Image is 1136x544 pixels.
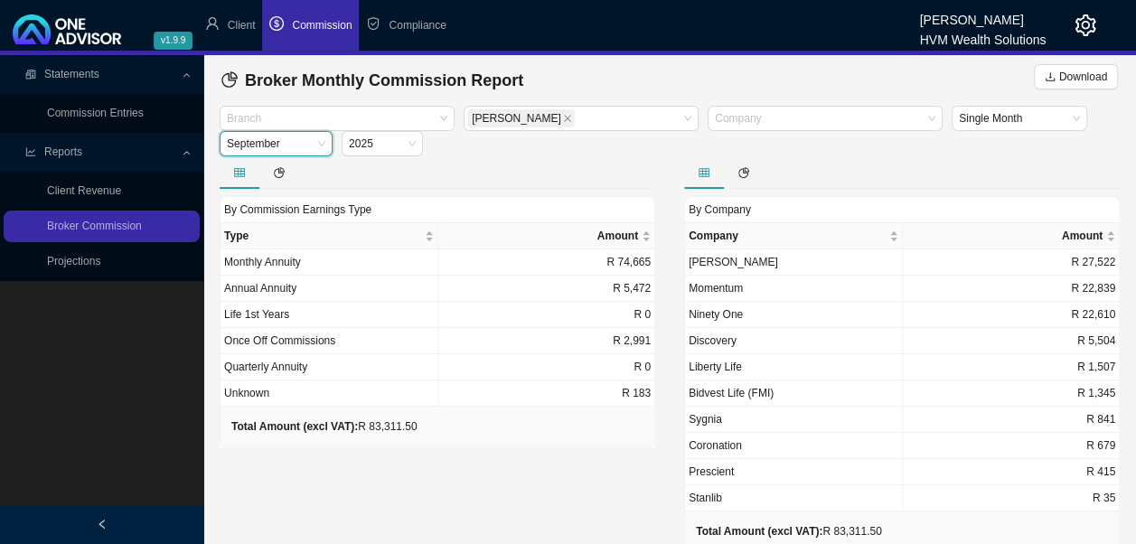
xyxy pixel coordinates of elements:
td: R 22,610 [903,302,1121,328]
span: Prescient [689,465,734,478]
span: Monthly Annuity [224,256,301,268]
div: R 83,311.50 [696,522,882,540]
td: R 841 [903,407,1121,433]
th: Type [221,223,438,249]
td: R 679 [903,433,1121,459]
span: Unknown [224,387,269,399]
img: 2df55531c6924b55f21c4cf5d4484680-logo-light.svg [13,14,121,44]
span: table [699,167,709,178]
span: Type [224,227,421,245]
span: Once Off Commissions [224,334,335,347]
td: R 5,504 [903,328,1121,354]
td: R 27,522 [903,249,1121,276]
span: 2025 [349,132,416,155]
td: R 2,991 [438,328,656,354]
span: safety [366,16,380,31]
button: Download [1034,64,1118,89]
td: R 1,507 [903,354,1121,380]
span: line-chart [25,146,36,157]
span: Statements [44,68,99,80]
a: Client Revenue [47,184,121,197]
span: user [205,16,220,31]
span: Liberty Life [689,361,742,373]
div: R 83,311.50 [231,417,418,436]
span: download [1045,71,1056,82]
td: R 0 [438,302,656,328]
a: Projections [47,255,100,267]
span: reconciliation [25,69,36,80]
span: [PERSON_NAME] [472,110,561,127]
th: Amount [438,223,656,249]
td: R 183 [438,380,656,407]
th: Amount [903,223,1121,249]
span: pie-chart [274,167,285,178]
span: Life 1st Years [224,308,289,321]
td: R 74,665 [438,249,656,276]
td: R 35 [903,485,1121,511]
span: Carla Roodt [467,109,575,127]
b: Total Amount (excl VAT): [231,420,358,433]
span: Client [228,19,256,32]
a: Broker Commission [47,220,142,232]
span: Reports [44,145,82,158]
span: left [97,519,108,530]
span: Stanlib [689,492,722,504]
span: September [227,132,325,155]
div: By Company [684,196,1120,222]
span: Single Month [959,107,1080,130]
span: v1.9.9 [154,32,192,50]
td: R 22,839 [903,276,1121,302]
span: table [234,167,245,178]
td: R 0 [438,354,656,380]
span: Coronation [689,439,742,452]
td: R 5,472 [438,276,656,302]
span: Discovery [689,334,737,347]
div: [PERSON_NAME] [919,5,1046,24]
div: By Commission Earnings Type [220,196,655,222]
span: Quarterly Annuity [224,361,307,373]
span: Commission [292,19,352,32]
span: [PERSON_NAME] [689,256,778,268]
th: Company [685,223,903,249]
span: close [563,114,572,123]
span: Amount [442,227,639,245]
span: pie-chart [738,167,749,178]
span: Annual Annuity [224,282,296,295]
span: Download [1059,68,1107,86]
span: Ninety One [689,308,743,321]
a: Commission Entries [47,107,144,119]
span: Sygnia [689,413,722,426]
div: HVM Wealth Solutions [919,24,1046,44]
span: Broker Monthly Commission Report [245,71,523,89]
span: Bidvest Life (FMI) [689,387,774,399]
span: Company [689,227,886,245]
b: Total Amount (excl VAT): [696,525,822,538]
td: R 415 [903,459,1121,485]
span: pie-chart [221,71,238,88]
span: Compliance [389,19,446,32]
td: R 1,345 [903,380,1121,407]
span: Amount [906,227,1103,245]
span: Momentum [689,282,743,295]
span: dollar [269,16,284,31]
span: setting [1075,14,1096,36]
